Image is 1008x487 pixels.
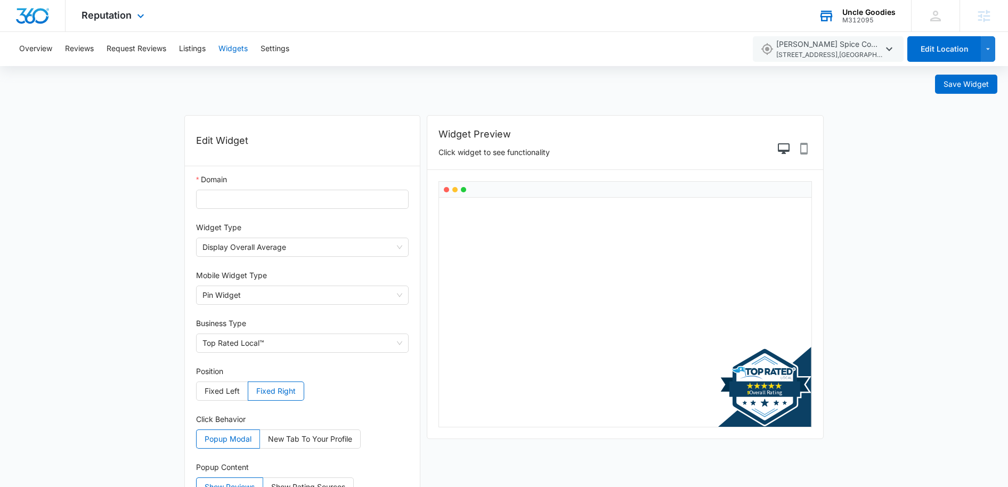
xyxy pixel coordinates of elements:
span: Reputation [82,10,132,21]
div: Desktop Preview [438,181,812,427]
button: Desktop Preview [775,140,792,158]
label: Click Behavior [196,413,246,425]
button: Edit Location [907,36,981,62]
span: New Tab To Your Profile [268,434,352,443]
span: Save Widget [944,78,989,90]
label: Position [196,366,223,377]
span: Fixed Right [256,386,296,395]
button: Overview [19,32,52,66]
button: [PERSON_NAME] Spice Company[STREET_ADDRESS],[GEOGRAPHIC_DATA],GA [753,36,904,62]
button: Phone Preview [795,140,812,158]
button: Settings [261,32,289,66]
label: Business Type [196,318,246,329]
div: account name [842,8,896,17]
button: Widgets [218,32,248,66]
button: Request Reviews [107,32,166,66]
button: Listings [179,32,206,66]
span: [STREET_ADDRESS] , [GEOGRAPHIC_DATA] , GA [776,50,883,60]
button: Save Widget [935,75,997,94]
span: Fixed Left [205,386,240,395]
h2: Widget Preview [438,127,550,142]
input: Domain [196,190,409,209]
label: Mobile Widget Type [196,270,267,281]
span: Pin Widget [202,286,402,304]
text: Overall Rating [747,389,783,396]
span: Popup Modal [205,434,251,443]
label: Domain [196,174,227,185]
label: Widget Type [196,222,241,233]
h1: Edit Widget [196,133,409,148]
tspan: 5 [747,389,750,396]
p: Click widget to see functionality [438,147,550,158]
label: Popup Content [196,461,249,473]
div: account id [842,17,896,24]
button: Reviews [65,32,94,66]
span: Display Overall Average [202,238,402,256]
span: [PERSON_NAME] Spice Company [776,38,883,60]
span: Top Rated Local™ [202,334,402,352]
